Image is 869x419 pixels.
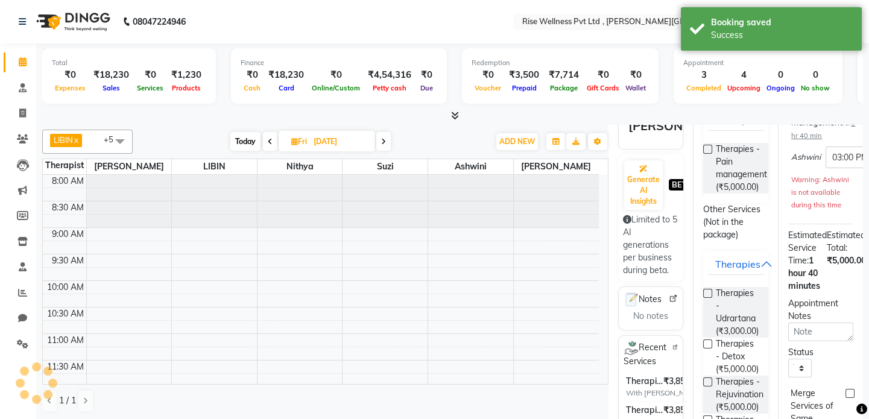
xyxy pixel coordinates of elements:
[788,255,820,291] span: 1 hour 40 minutes
[45,334,86,347] div: 11:00 AM
[514,159,599,174] span: [PERSON_NAME]
[134,84,166,92] span: Services
[788,230,827,266] span: Estimated Service Time:
[134,68,166,82] div: ₹0
[43,159,86,172] div: Therapist
[499,137,535,146] span: ADD NEW
[343,159,428,174] span: suzi
[241,84,264,92] span: Cash
[827,230,865,253] span: Estimated Total:
[309,68,363,82] div: ₹0
[276,84,297,92] span: Card
[624,292,662,307] span: Notes
[428,159,513,174] span: Ashwini
[241,58,437,68] div: Finance
[496,133,538,150] button: ADD NEW
[626,388,777,399] span: With [PERSON_NAME] 02-09-2025
[49,228,86,241] div: 9:00 AM
[547,84,581,92] span: Package
[288,137,310,146] span: Fri
[626,404,663,417] span: Therapies - Pain management
[309,84,363,92] span: Online/Custom
[49,175,86,187] div: 8:00 AM
[622,84,649,92] span: Wallet
[763,84,798,92] span: Ongoing
[52,68,89,82] div: ₹0
[472,58,649,68] div: Redemption
[669,179,695,191] span: BETA
[45,361,86,373] div: 11:30 AM
[87,159,172,174] span: [PERSON_NAME]
[584,84,622,92] span: Gift Cards
[791,151,821,163] span: Ashwini
[100,84,123,92] span: Sales
[628,117,728,135] div: [PERSON_NAME]
[472,84,504,92] span: Voucher
[45,307,86,320] div: 10:30 AM
[624,341,672,368] span: Recent Services
[370,84,409,92] span: Petty cash
[52,84,89,92] span: Expenses
[683,68,724,82] div: 3
[52,58,206,68] div: Total
[230,132,261,151] span: Today
[724,68,763,82] div: 4
[49,201,86,214] div: 8:30 AM
[716,287,759,338] span: Therapies - Udrartana (₹3,000.00)
[264,68,309,82] div: ₹18,230
[716,143,767,194] span: Therapies - Pain management (₹5,000.00)
[623,213,679,277] div: Limited to 5 AI generations per business during beta.
[791,175,849,209] small: Warning: Ashwini is not available during this time
[417,84,436,92] span: Due
[663,404,701,417] span: ₹3,857.00
[584,68,622,82] div: ₹0
[716,376,763,414] span: Therapies - Rejuvination (₹5,000.00)
[104,134,122,144] span: +5
[683,58,833,68] div: Appointment
[241,68,264,82] div: ₹0
[715,257,760,271] div: Therapies
[54,135,73,145] span: LIBIN
[363,68,416,82] div: ₹4,54,316
[622,68,649,82] div: ₹0
[716,338,759,376] span: Therapies - Detox (₹5,000.00)
[310,133,370,151] input: 2025-09-05
[798,68,833,82] div: 0
[472,68,504,82] div: ₹0
[504,68,544,82] div: ₹3,500
[711,29,853,42] div: Success
[724,84,763,92] span: Upcoming
[73,135,78,145] a: x
[169,84,204,92] span: Products
[544,68,584,82] div: ₹7,714
[45,281,86,294] div: 10:00 AM
[89,68,134,82] div: ₹18,230
[49,254,86,267] div: 9:30 AM
[827,255,866,266] span: ₹5,000.00
[258,159,343,174] span: nithya
[788,346,812,359] div: Status
[633,310,668,323] span: No notes
[708,253,763,275] button: Therapies
[788,297,853,323] div: Appointment Notes
[798,84,833,92] span: No show
[166,68,206,82] div: ₹1,230
[31,5,113,39] img: logo
[626,375,663,388] span: Therapies - Pain management
[624,160,663,210] button: Generate AI Insights
[416,68,437,82] div: ₹0
[703,203,768,241] p: Other Services (Not in the package)
[683,84,724,92] span: Completed
[663,375,701,388] span: ₹3,857.00
[763,68,798,82] div: 0
[172,159,257,174] span: LIBIN
[133,5,186,39] b: 08047224946
[509,84,540,92] span: Prepaid
[59,394,76,407] span: 1 / 1
[711,16,853,29] div: Booking saved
